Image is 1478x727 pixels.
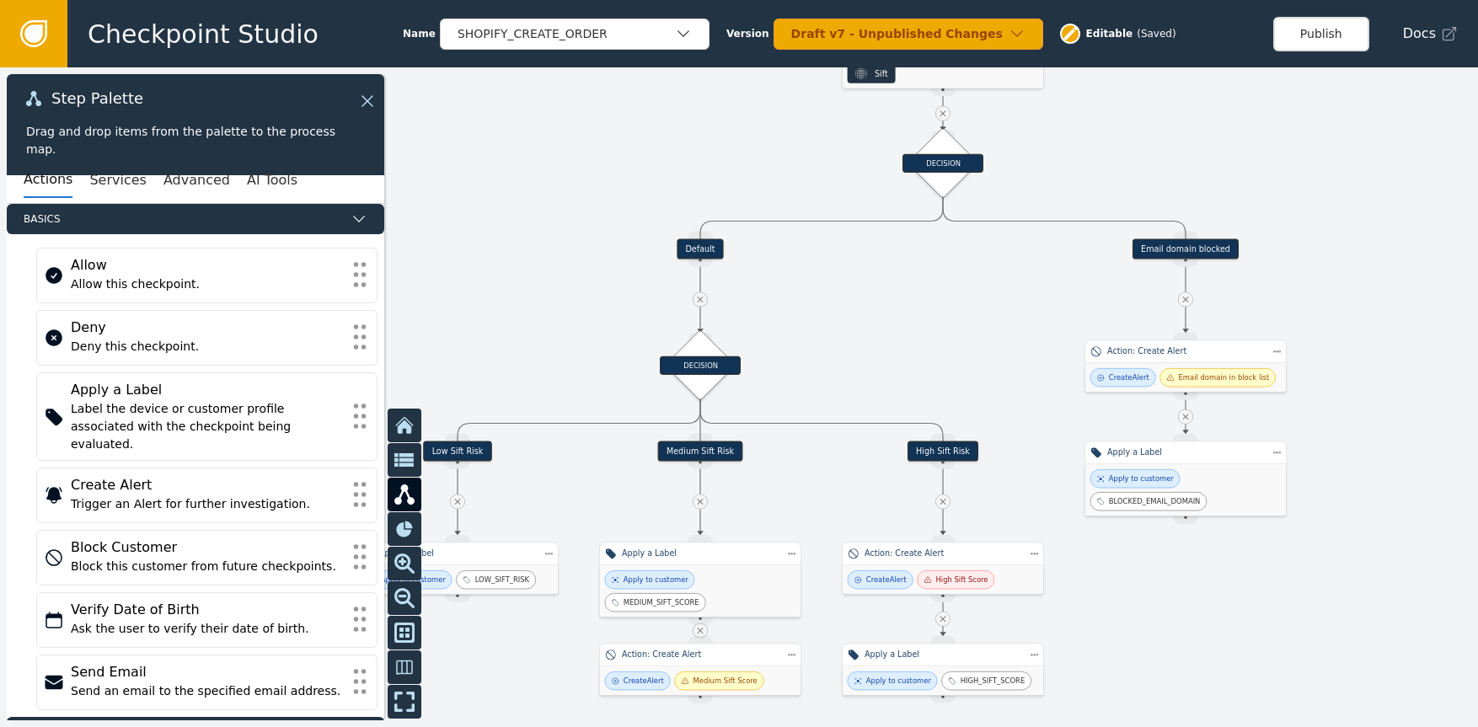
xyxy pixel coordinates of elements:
button: Advanced [163,163,230,198]
button: Services [89,163,146,198]
span: Basics [24,211,344,227]
div: Apply to customer [624,575,688,585]
div: High Sift Score [936,575,988,585]
div: Apply a Label [622,548,779,559]
div: Deny this checkpoint. [71,338,343,355]
button: Draft v7 - Unpublished Changes [774,19,1043,50]
div: DECISION [902,153,983,172]
button: AI Tools [247,163,297,198]
div: MEDIUM_SIFT_SCORE [624,597,699,608]
span: Docs [1403,24,1436,44]
div: Ask the user to verify their date of birth. [71,620,343,638]
div: Send Email [71,662,343,682]
span: Step Palette [51,91,143,106]
div: DECISION [660,355,741,374]
div: Verify Date of Birth [71,600,343,620]
div: ( Saved ) [1137,26,1175,41]
div: Apply a Label [379,548,536,559]
div: Apply a Label [1107,446,1264,458]
div: Draft v7 - Unpublished Changes [791,25,1009,43]
span: Editable [1086,26,1133,41]
div: Deny [71,318,343,338]
span: Version [726,26,769,41]
button: Actions [24,163,72,198]
div: High Sift Risk [908,441,978,462]
div: Apply to customer [1109,473,1174,484]
div: Send an email to the specified email address. [71,682,343,700]
div: Apply a Label [71,380,343,400]
div: Medium Sift Score [693,676,758,687]
span: Name [403,26,436,41]
div: Allow [71,255,343,275]
div: Default [677,239,723,259]
div: Allow this checkpoint. [71,275,343,293]
div: Create Alert [1109,372,1149,383]
div: Create Alert [624,676,664,687]
div: Sift [875,68,888,80]
div: Action: Create Alert [1107,345,1264,357]
div: Email domain in block list [1179,372,1270,383]
div: Email domain blocked [1133,239,1239,259]
div: SHOPIFY_CREATE_ORDER [458,25,675,43]
div: Apply to customer [866,676,931,687]
div: BLOCKED_EMAIL_DOMAIN [1109,496,1201,507]
div: Block Customer [71,537,343,558]
button: Publish [1273,17,1369,51]
div: Apply a Label [865,649,1021,660]
div: Create Alert [866,575,907,585]
div: Block this customer from future checkpoints. [71,558,343,575]
div: Trigger an Alert for further investigation. [71,495,343,513]
span: Checkpoint Studio [88,15,319,53]
div: Low Sift Risk [423,441,491,462]
div: Medium Sift Risk [658,441,743,462]
a: Docs [1403,24,1458,44]
div: Drag and drop items from the palette to the process map. [26,123,365,158]
div: LOW_SIFT_RISK [475,575,529,585]
div: Action: Create Alert [622,649,779,660]
div: Label the device or customer profile associated with the checkpoint being evaluated. [71,400,343,453]
div: Create Alert [71,475,343,495]
div: Action: Create Alert [865,548,1021,559]
button: SHOPIFY_CREATE_ORDER [440,19,710,50]
div: HIGH_SIFT_SCORE [961,676,1025,687]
